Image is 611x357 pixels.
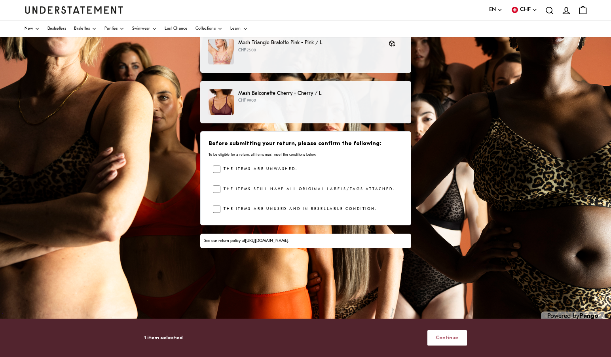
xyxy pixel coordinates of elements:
[104,21,124,37] a: Panties
[238,89,403,98] p: Mesh Balconette Cherry - Cherry / L
[238,98,403,104] p: CHF 99.00
[238,39,381,47] p: Mesh Triangle Bralette Pink - Pink / L
[74,21,97,37] a: Bralettes
[245,239,288,243] a: [URL][DOMAIN_NAME]
[195,27,216,31] span: Collections
[132,27,150,31] span: Swimwear
[165,21,187,37] a: Last Chance
[541,312,605,321] p: Powered by
[208,89,234,115] img: FW25_PDP_Template_Shopify.jpg
[520,6,531,14] span: CHF
[47,27,66,31] span: Bestsellers
[489,6,503,14] button: EN
[132,21,157,37] a: Swimwear
[208,39,234,64] img: FONO-BRA-004-3.jpg
[195,21,222,37] a: Collections
[220,205,377,213] label: The items are unused and in resellable condition.
[25,6,123,13] a: Understatement Homepage
[220,165,297,173] label: The items are unwashed.
[25,27,33,31] span: New
[579,313,598,319] a: Pango
[104,27,118,31] span: Panties
[25,21,40,37] a: New
[209,140,402,148] h3: Before submitting your return, please confirm the following:
[510,6,537,14] button: CHF
[209,152,402,157] p: To be eligible for a return, all items must meet the conditions below.
[489,6,496,14] span: EN
[220,185,395,193] label: The items still have all original labels/tags attached.
[47,21,66,37] a: Bestsellers
[165,27,187,31] span: Last Chance
[74,27,90,31] span: Bralettes
[230,27,241,31] span: Learn
[238,47,381,54] p: CHF 75.00
[204,238,407,244] div: See our return policy at .
[230,21,248,37] a: Learn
